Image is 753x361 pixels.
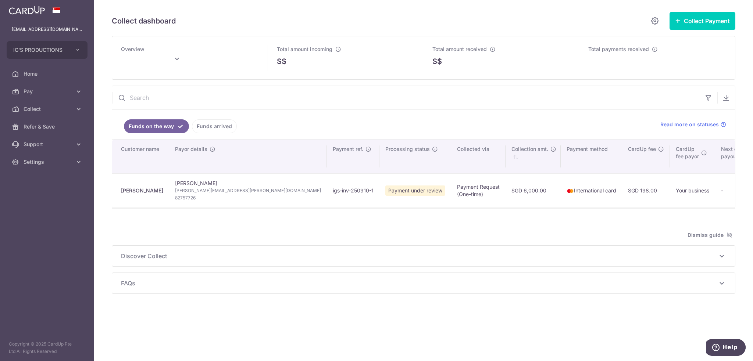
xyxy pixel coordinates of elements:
td: SGD 6,000.00 [506,173,561,207]
span: Dismiss guide [688,231,732,239]
span: Refer & Save [24,123,72,130]
span: Total payments received [588,46,649,52]
span: FAQs [121,279,717,288]
a: Funds on the way [124,119,189,133]
span: Payor details [175,145,207,153]
span: Overview [121,46,144,52]
input: Search [112,86,700,109]
button: Collect Payment [670,12,735,30]
span: 82757726 [175,194,321,202]
th: Payor details [169,140,327,173]
th: Collection amt. : activate to sort column ascending [506,140,561,173]
span: Payment ref. [333,145,363,153]
span: S$ [277,56,286,67]
h5: Collect dashboard [112,15,176,27]
td: Your business [670,173,715,207]
span: Total amount incoming [277,46,332,52]
th: CardUpfee payor [670,140,715,173]
span: Collect [24,105,72,113]
span: Support [24,141,72,148]
span: Processing status [385,145,430,153]
td: SGD 198.00 [622,173,670,207]
td: Payment Request (One-time) [451,173,506,207]
span: Help [17,5,32,12]
span: Next day payout fee [721,145,747,160]
th: CardUp fee [622,140,670,173]
p: [EMAIL_ADDRESS][DOMAIN_NAME] [12,26,82,33]
img: mastercard-sm-87a3fd1e0bddd137fecb07648320f44c262e2538e7db6024463105ddbc961eb2.png [567,187,574,195]
td: igs-inv-250910-1 [327,173,379,207]
span: Pay [24,88,72,95]
span: Settings [24,158,72,166]
a: Read more on statuses [660,121,726,128]
span: Collection amt. [511,145,548,153]
span: Total amount received [432,46,487,52]
a: Funds arrived [192,119,237,133]
p: FAQs [121,279,726,288]
th: Payment ref. [327,140,379,173]
span: Discover Collect [121,252,717,260]
p: Discover Collect [121,252,726,260]
th: Payment method [561,140,622,173]
span: CardUp fee payor [676,145,699,160]
button: IG'S PRODUCTIONS [7,41,88,59]
span: Payment under review [385,185,445,196]
span: IG'S PRODUCTIONS [13,46,68,54]
span: [PERSON_NAME][EMAIL_ADDRESS][PERSON_NAME][DOMAIN_NAME] [175,187,321,194]
td: [PERSON_NAME] [169,173,327,207]
th: Processing status [379,140,451,173]
img: CardUp [9,6,45,15]
span: Read more on statuses [660,121,719,128]
th: Customer name [112,140,169,173]
span: Home [24,70,72,77]
th: Collected via [451,140,506,173]
iframe: Opens a widget where you can find more information [706,339,746,357]
td: International card [561,173,622,207]
div: [PERSON_NAME] [121,187,163,194]
span: CardUp fee [628,145,656,153]
span: S$ [432,56,442,67]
